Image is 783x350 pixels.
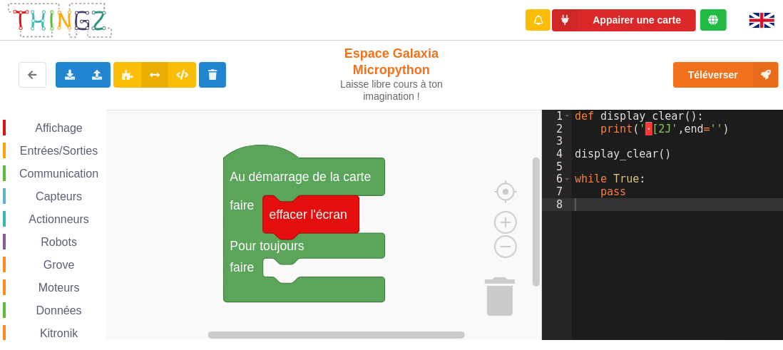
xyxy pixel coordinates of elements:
span: Entrées/Sorties [18,145,100,157]
button: Téléverser [673,62,779,88]
div: 8 [542,198,572,211]
text: faire [230,260,254,274]
img: thingz_logo.png [6,1,113,39]
div: 2 [542,123,572,135]
button: Appairer une carte [552,9,696,31]
div: 1 [542,110,572,123]
span: Affichage [33,122,84,134]
text: Pour toujours [230,239,304,253]
span: Robots [39,236,79,248]
div: Laisse libre cours à ton imagination ! [327,78,456,103]
span: Communication [17,168,101,180]
div: 3 [542,135,572,148]
div: Espace Galaxia Micropython [327,46,456,103]
div: 7 [542,185,572,198]
span: Kitronik [38,327,80,339]
span: Capteurs [34,190,84,202]
text: Au démarrage de la carte [230,170,371,184]
div: Tu es connecté au serveur de création de Thingz [700,9,727,31]
text: effacer l'écran [270,207,347,222]
span: Grove [41,259,77,271]
img: gb.png [749,13,774,28]
span: Moteurs [36,282,82,294]
div: 5 [542,160,572,173]
span: Actionneurs [26,213,91,225]
text: faire [230,197,254,212]
div: 6 [542,173,572,185]
span: Données [34,304,84,316]
div: 4 [542,148,572,160]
